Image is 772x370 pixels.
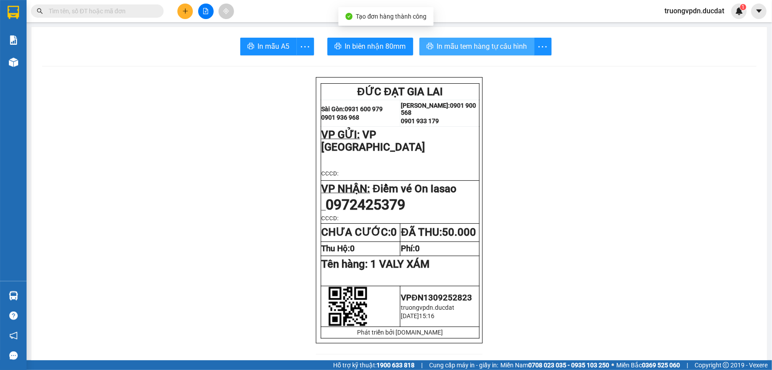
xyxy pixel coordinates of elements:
[6,55,44,68] span: VP GỬI:
[429,360,498,370] span: Cung cấp máy in - giấy in:
[534,38,552,55] button: more
[322,129,426,153] span: VP [GEOGRAPHIC_DATA]
[376,362,415,369] strong: 1900 633 818
[247,43,254,51] span: printer
[657,5,731,16] span: truongvpdn.ducdat
[401,117,439,125] strong: 0901 933 179
[401,293,472,303] span: VPĐN1309252823
[371,258,430,270] span: 1 VALY XÁM
[345,41,406,52] span: In biên nhận 80mm
[500,360,609,370] span: Miền Nam
[687,360,688,370] span: |
[401,312,419,319] span: [DATE]
[741,4,745,10] span: 1
[219,4,234,19] button: aim
[177,4,193,19] button: plus
[611,363,614,367] span: ⚪️
[401,244,420,253] strong: Phí:
[198,4,214,19] button: file-add
[79,25,134,33] strong: [PERSON_NAME]:
[723,362,729,368] span: copyright
[9,291,18,300] img: warehouse-icon
[642,362,680,369] strong: 0369 525 060
[616,360,680,370] span: Miền Bắc
[297,41,314,52] span: more
[322,183,370,195] span: VP NHẬN:
[37,8,43,14] span: search
[327,38,413,55] button: printerIn biên nhận 80mm
[333,360,415,370] span: Hỗ trợ kỹ thuật:
[296,38,314,55] button: more
[321,327,480,338] td: Phát triển bởi [DOMAIN_NAME]
[755,7,763,15] span: caret-down
[35,8,121,21] span: ĐỨC ĐẠT GIA LAI
[322,226,397,238] strong: CHƯA CƯỚC:
[334,43,342,51] span: printer
[79,43,122,51] strong: 0901 933 179
[8,6,19,19] img: logo-vxr
[735,7,743,15] img: icon-new-feature
[328,287,368,326] img: qr-code
[356,13,427,20] span: Tạo đơn hàng thành công
[534,41,551,52] span: more
[6,39,49,47] strong: 0901 936 968
[322,244,355,253] strong: Thu Hộ:
[391,226,397,238] span: 0
[322,105,345,113] strong: Sài Gòn:
[528,362,609,369] strong: 0708 023 035 - 0935 103 250
[223,8,229,14] span: aim
[401,102,476,116] strong: 0901 900 568
[426,43,434,51] span: printer
[258,41,290,52] span: In mẫu A5
[9,331,18,340] span: notification
[322,129,360,141] span: VP GỬI:
[9,312,18,320] span: question-circle
[240,38,297,55] button: printerIn mẫu A5
[9,35,18,45] img: solution-icon
[751,4,767,19] button: caret-down
[79,25,150,42] strong: 0901 900 568
[322,114,360,121] strong: 0901 936 968
[9,58,18,67] img: warehouse-icon
[322,258,430,270] span: Tên hàng:
[415,244,420,253] span: 0
[401,304,454,311] span: truongvpdn.ducdat
[32,29,76,38] strong: 0931 600 979
[357,86,443,98] span: ĐỨC ĐẠT GIA LAI
[350,244,355,253] span: 0
[6,55,110,80] span: VP [GEOGRAPHIC_DATA]
[373,183,457,195] span: Điểm vé On Iasao
[421,360,422,370] span: |
[437,41,527,52] span: In mẫu tem hàng tự cấu hình
[9,351,18,360] span: message
[203,8,209,14] span: file-add
[346,13,353,20] span: check-circle
[419,38,534,55] button: printerIn mẫu tem hàng tự cấu hình
[6,29,32,38] strong: Sài Gòn:
[182,8,188,14] span: plus
[442,226,476,238] span: 50.000
[345,105,383,113] strong: 0931 600 979
[419,312,434,319] span: 15:16
[401,102,450,109] strong: [PERSON_NAME]:
[49,6,153,16] input: Tìm tên, số ĐT hoặc mã đơn
[740,4,746,10] sup: 1
[401,226,476,238] strong: ĐÃ THU:
[322,170,339,177] span: CCCD:
[322,215,339,222] span: CCCD:
[326,196,406,213] span: 0972425379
